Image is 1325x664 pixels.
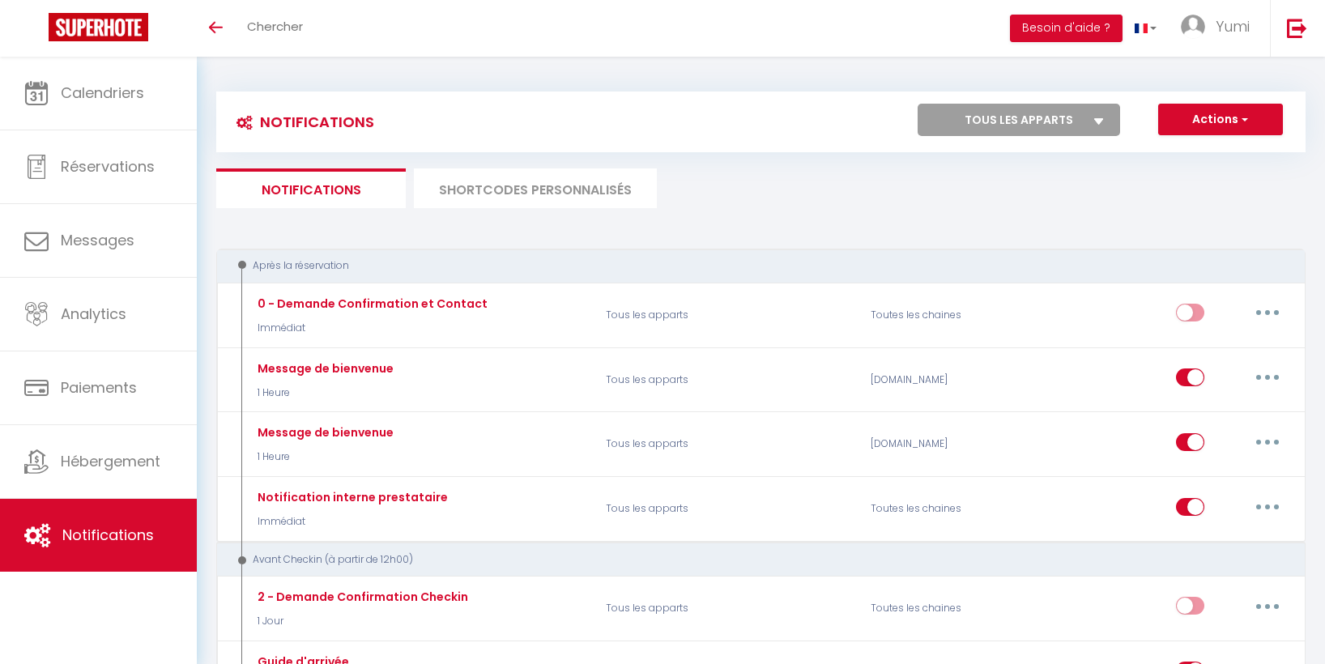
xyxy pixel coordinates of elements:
[253,614,468,629] p: 1 Jour
[61,230,134,250] span: Messages
[595,486,860,533] p: Tous les apparts
[216,168,406,208] li: Notifications
[1181,15,1205,39] img: ...
[61,377,137,398] span: Paiements
[228,104,374,140] h3: Notifications
[253,488,448,506] div: Notification interne prestataire
[253,385,394,401] p: 1 Heure
[860,292,1037,338] div: Toutes les chaines
[247,18,303,35] span: Chercher
[253,424,394,441] div: Message de bienvenue
[253,321,488,336] p: Immédiat
[232,552,1270,568] div: Avant Checkin (à partir de 12h00)
[595,421,860,468] p: Tous les apparts
[1287,18,1307,38] img: logout
[253,588,468,606] div: 2 - Demande Confirmation Checkin
[1158,104,1283,136] button: Actions
[1216,16,1250,36] span: Yumi
[860,356,1037,403] div: [DOMAIN_NAME]
[595,292,860,338] p: Tous les apparts
[61,451,160,471] span: Hébergement
[860,585,1037,632] div: Toutes les chaines
[253,449,394,465] p: 1 Heure
[62,525,154,545] span: Notifications
[595,585,860,632] p: Tous les apparts
[253,295,488,313] div: 0 - Demande Confirmation et Contact
[860,421,1037,468] div: [DOMAIN_NAME]
[414,168,657,208] li: SHORTCODES PERSONNALISÉS
[1010,15,1123,42] button: Besoin d'aide ?
[253,514,448,530] p: Immédiat
[49,13,148,41] img: Super Booking
[253,360,394,377] div: Message de bienvenue
[61,83,144,103] span: Calendriers
[61,304,126,324] span: Analytics
[595,356,860,403] p: Tous les apparts
[61,156,155,177] span: Réservations
[232,258,1270,274] div: Après la réservation
[860,486,1037,533] div: Toutes les chaines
